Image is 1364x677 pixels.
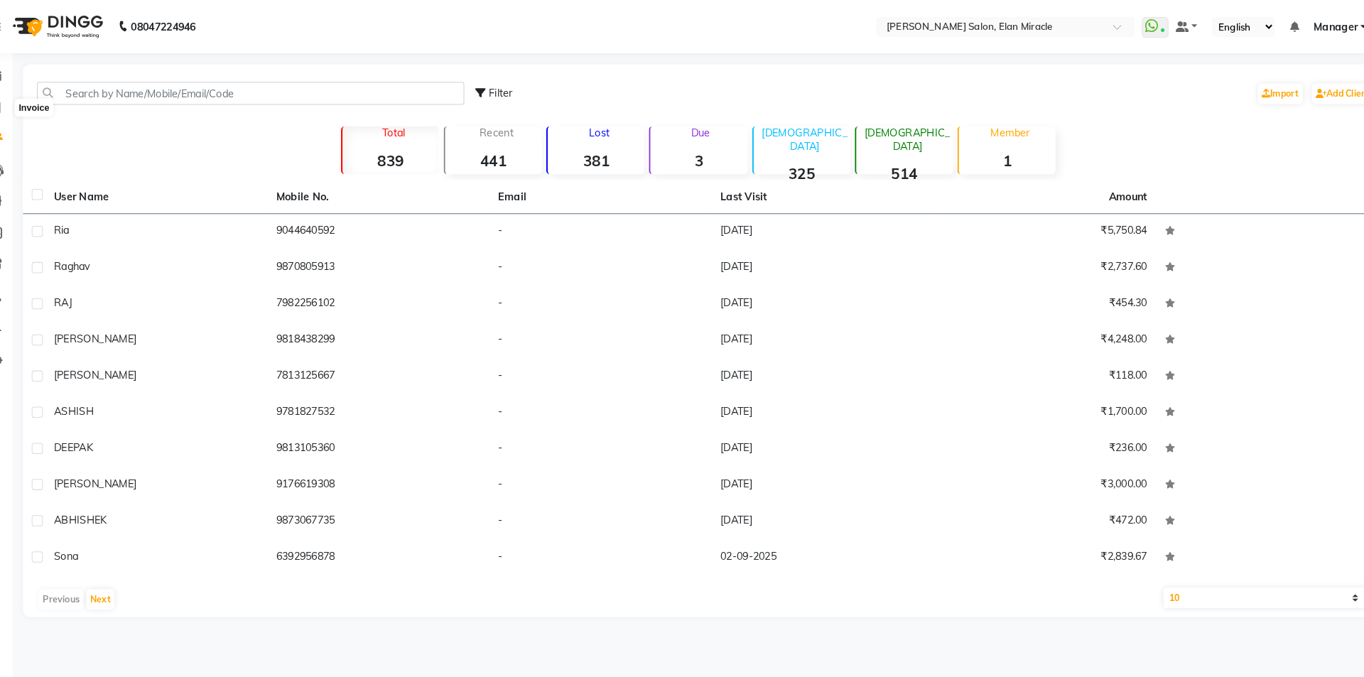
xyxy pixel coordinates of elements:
span: Filter [501,83,524,96]
td: 02-09-2025 [715,519,929,554]
div: Invoice [45,95,81,112]
a: Add Client [1293,80,1353,100]
td: - [502,415,715,450]
input: Search by Name/Mobile/Email/Code [66,79,477,101]
td: [DATE] [715,276,929,310]
td: 7982256102 [288,276,502,310]
p: [DEMOGRAPHIC_DATA] [762,121,849,147]
td: [DATE] [715,380,929,415]
strong: 381 [558,146,651,163]
span: Manager [1294,18,1337,33]
th: Amount [1089,173,1143,205]
td: ₹5,750.84 [929,206,1143,241]
span: RAJ [82,285,100,298]
td: ₹1,700.00 [929,380,1143,415]
span: Raghav [82,250,117,263]
td: ₹118.00 [929,345,1143,380]
td: [DATE] [715,450,929,484]
a: Import [1241,80,1284,100]
strong: 514 [855,158,948,176]
td: [DATE] [715,310,929,345]
span: ASHISH [82,389,121,402]
td: ₹454.30 [929,276,1143,310]
td: [DATE] [715,415,929,450]
td: - [502,519,715,554]
td: [DATE] [715,345,929,380]
td: 9176619308 [288,450,502,484]
button: Next [114,567,141,587]
td: [DATE] [715,484,929,519]
td: ₹2,839.67 [929,519,1143,554]
td: [DATE] [715,241,929,276]
td: 9813105360 [288,415,502,450]
b: 08047224946 [156,6,219,45]
p: Due [659,121,749,134]
th: User Name [74,173,288,206]
td: - [502,206,715,241]
td: ₹236.00 [929,415,1143,450]
td: - [502,484,715,519]
td: 9818438299 [288,310,502,345]
span: Sona [82,529,106,541]
th: Email [502,173,715,206]
td: - [502,310,715,345]
p: Recent [465,121,552,134]
strong: 839 [360,146,453,163]
p: Lost [563,121,651,134]
th: Mobile No. [288,173,502,206]
p: Member [959,121,1046,134]
td: 9044640592 [288,206,502,241]
td: 9781827532 [288,380,502,415]
img: logo [36,6,134,45]
td: - [502,241,715,276]
td: ₹3,000.00 [929,450,1143,484]
td: - [502,276,715,310]
td: - [502,345,715,380]
th: Last Visit [715,173,929,206]
td: ₹472.00 [929,484,1143,519]
strong: 325 [756,158,849,176]
strong: 3 [656,146,749,163]
p: Total [366,121,453,134]
td: ₹4,248.00 [929,310,1143,345]
td: 9873067735 [288,484,502,519]
span: ABHISHEK [82,494,134,507]
span: [PERSON_NAME] [82,320,162,332]
td: [DATE] [715,206,929,241]
td: 7813125667 [288,345,502,380]
p: [DEMOGRAPHIC_DATA] [860,121,948,147]
td: 9870805913 [288,241,502,276]
td: - [502,380,715,415]
span: Ria [82,215,97,228]
td: 6392956878 [288,519,502,554]
span: DEEPAK [82,424,120,437]
span: [PERSON_NAME] [82,354,162,367]
span: [PERSON_NAME] [82,459,162,472]
td: - [502,450,715,484]
strong: 1 [953,146,1046,163]
strong: 441 [459,146,552,163]
td: ₹2,737.60 [929,241,1143,276]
